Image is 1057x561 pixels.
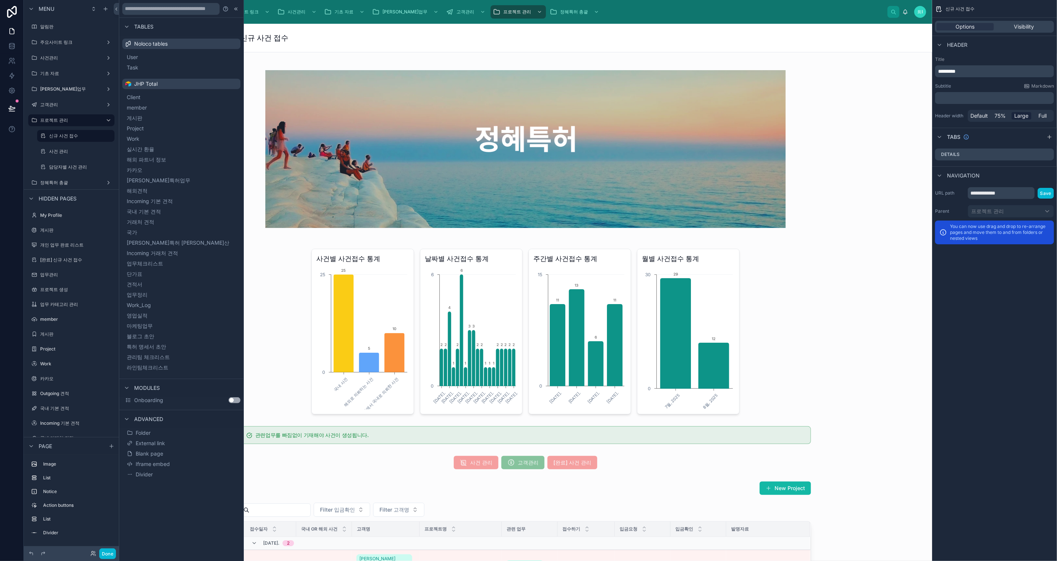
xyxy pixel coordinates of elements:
[275,5,320,19] a: 사건관리
[125,362,237,373] button: 라인팀체크리스트
[127,281,142,288] span: 견적서
[28,99,114,111] a: 고객관리
[288,9,306,15] span: 사건관리
[125,290,237,300] button: 업무정리
[731,526,749,532] span: 발명자료
[935,56,1054,62] label: Title
[40,435,113,441] label: 국내 거래처 견적
[1015,112,1029,120] span: Large
[125,258,237,269] button: 업무체크리스트
[28,52,114,64] a: 사건관리
[444,5,489,19] a: 고객관리
[127,104,147,111] span: member
[127,301,151,309] span: Work_Log
[620,526,637,532] span: 입금요청
[971,208,1004,215] span: 프로젝트 관리
[40,102,103,108] label: 고객관리
[49,164,113,170] label: 담당자별 사건 관리
[125,342,237,352] button: 특허 명세서 초안
[43,516,111,522] label: List
[125,352,237,362] button: 관리팀 체크리스트
[127,146,154,153] span: 실시간 환율
[127,260,163,267] span: 업무체크리스트
[125,123,237,134] button: Project
[1038,188,1054,199] button: Save
[935,92,1054,104] div: scrollable content
[40,420,113,426] label: Incoming 기본 견적
[125,113,237,123] button: 게시판
[250,526,268,532] span: 접수일자
[40,376,113,382] label: 카카오
[125,449,237,459] button: Blank page
[547,5,603,19] a: 정혜특허 총괄
[39,5,54,13] span: Menu
[40,39,103,45] label: 주요사이트 링크
[28,432,114,444] a: 국내 거래처 견적
[125,248,237,258] button: Incoming 거래처 견적
[28,284,114,296] a: 프로젝트 생성
[40,316,113,322] label: member
[125,310,237,321] button: 영업실적
[127,135,139,143] span: Work
[334,9,353,15] span: 기초 자료
[28,209,114,221] a: My Profile
[301,526,337,532] span: 국내 or 해외 사건
[125,102,237,113] button: member
[127,187,148,195] span: 해외견적
[49,149,113,154] label: 사건 관리
[136,429,151,437] span: Folder
[125,300,237,310] button: Work_Log
[263,540,279,546] span: [DATE].
[491,5,546,19] a: 프로젝트 관리
[127,333,154,340] span: 블로그 초안
[125,227,237,238] button: 국가
[935,83,951,89] label: Subtitle
[28,269,114,281] a: 업무관리
[28,21,114,33] a: 알림판
[39,195,77,202] span: Hidden pages
[125,428,237,438] button: Folder
[456,9,474,15] span: 고객관리
[322,5,368,19] a: 기초 자료
[125,186,237,196] button: 해외견적
[125,62,237,73] button: Task
[136,450,163,457] span: Blank page
[127,249,178,257] span: Incoming 거래처 견적
[28,299,114,310] a: 업무 카테고리 관리
[134,80,158,88] span: JHP Total
[127,322,153,330] span: 마케팅업무
[40,86,103,92] label: [PERSON_NAME]업무
[125,154,237,165] button: 해외 파트너 정보
[39,443,52,450] span: Page
[1014,23,1034,30] span: Visibility
[941,151,960,157] label: Details
[28,36,114,48] a: 주요사이트 링크
[28,68,114,79] a: 기초 자료
[127,239,229,247] span: [PERSON_NAME]특허 [PERSON_NAME]산
[127,114,142,122] span: 게시판
[127,198,173,205] span: Incoming 기본 견적
[947,172,980,179] span: Navigation
[127,364,168,371] span: 라인팀체크리스트
[134,397,163,404] span: Onboarding
[49,133,110,139] label: 신규 사건 접수
[40,331,113,337] label: 게시판
[40,71,103,76] label: 기초 자료
[40,55,103,61] label: 사건관리
[134,40,168,48] span: Noloco tables
[127,166,142,174] span: 카카오
[918,9,923,15] span: 희i
[127,312,148,319] span: 영업실적
[136,460,170,468] span: Iframe embed
[125,92,237,102] button: Client
[935,113,965,119] label: Header width
[125,165,237,175] button: 카카오
[127,218,154,226] span: 거래처 견적
[946,6,974,12] span: 신규 사건 접수
[1039,112,1047,120] span: Full
[287,540,290,546] div: 2
[177,4,888,20] div: scrollable content
[935,65,1054,77] div: scrollable content
[125,217,237,227] button: 거래처 견적
[43,461,111,467] label: Image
